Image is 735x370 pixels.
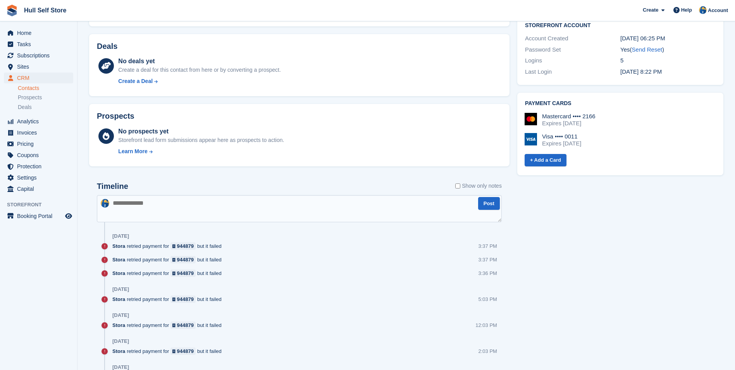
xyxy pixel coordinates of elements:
div: Expires [DATE] [542,140,581,147]
a: menu [4,172,73,183]
span: Create [643,6,658,14]
span: Stora [112,256,125,263]
a: Hull Self Store [21,4,69,17]
div: 3:36 PM [478,270,497,277]
span: Subscriptions [17,50,64,61]
a: Contacts [18,85,73,92]
span: Stora [112,270,125,277]
button: Post [478,197,500,210]
a: Prospects [18,93,73,102]
a: menu [4,211,73,221]
div: Last Login [525,67,620,76]
span: Capital [17,183,64,194]
div: retried payment for but it failed [112,256,225,263]
h2: Prospects [97,112,134,121]
a: menu [4,50,73,61]
span: Storefront [7,201,77,209]
div: retried payment for but it failed [112,242,225,250]
div: 5 [620,56,716,65]
div: 944879 [177,242,194,250]
a: menu [4,161,73,172]
h2: Timeline [97,182,128,191]
a: menu [4,138,73,149]
span: Prospects [18,94,42,101]
input: Show only notes [455,182,460,190]
div: 944879 [177,322,194,329]
span: ( ) [630,46,664,53]
a: Preview store [64,211,73,221]
div: Yes [620,45,716,54]
div: retried payment for but it failed [112,270,225,277]
div: No deals yet [118,57,281,66]
a: + Add a Card [525,154,566,167]
img: Hull Self Store [699,6,707,14]
div: Logins [525,56,620,65]
div: Expires [DATE] [542,120,596,127]
div: [DATE] [112,338,129,344]
span: Settings [17,172,64,183]
a: menu [4,61,73,72]
span: Stora [112,296,125,303]
span: Stora [112,322,125,329]
span: Protection [17,161,64,172]
div: retried payment for but it failed [112,348,225,355]
div: 944879 [177,296,194,303]
div: 944879 [177,348,194,355]
a: menu [4,73,73,83]
div: retried payment for but it failed [112,322,225,329]
div: 12:03 PM [475,322,497,329]
time: 2025-08-01 19:22:31 UTC [620,68,662,75]
a: 944879 [170,270,196,277]
div: Password Set [525,45,620,54]
span: Help [681,6,692,14]
div: No prospects yet [118,127,284,136]
div: Visa •••• 0011 [542,133,581,140]
div: [DATE] [112,312,129,318]
label: Show only notes [455,182,502,190]
span: Stora [112,242,125,250]
span: Account [708,7,728,14]
a: Send Reset [632,46,662,53]
a: 944879 [170,348,196,355]
div: 5:03 PM [478,296,497,303]
a: menu [4,150,73,161]
div: 2:03 PM [478,348,497,355]
a: 944879 [170,322,196,329]
div: retried payment for but it failed [112,296,225,303]
h2: Payment cards [525,100,716,107]
a: Learn More [118,147,284,156]
div: Create a deal for this contact from here or by converting a prospect. [118,66,281,74]
div: [DATE] [112,233,129,239]
span: Stora [112,348,125,355]
span: Pricing [17,138,64,149]
span: Home [17,28,64,38]
img: Hull Self Store [101,199,109,207]
a: menu [4,183,73,194]
a: Create a Deal [118,77,281,85]
div: [DATE] 06:25 PM [620,34,716,43]
img: stora-icon-8386f47178a22dfd0bd8f6a31ec36ba5ce8667c1dd55bd0f319d3a0aa187defe.svg [6,5,18,16]
a: 944879 [170,242,196,250]
div: Storefront lead form submissions appear here as prospects to action. [118,136,284,144]
span: Sites [17,61,64,72]
span: CRM [17,73,64,83]
h2: Storefront Account [525,21,716,29]
a: menu [4,127,73,138]
a: menu [4,28,73,38]
a: menu [4,39,73,50]
span: Deals [18,104,32,111]
div: Mastercard •••• 2166 [542,113,596,120]
span: Tasks [17,39,64,50]
div: Account Created [525,34,620,43]
span: Analytics [17,116,64,127]
a: Deals [18,103,73,111]
div: Learn More [118,147,147,156]
span: Booking Portal [17,211,64,221]
span: Invoices [17,127,64,138]
div: [DATE] [112,286,129,292]
h2: Deals [97,42,117,51]
a: 944879 [170,256,196,263]
a: menu [4,116,73,127]
img: Visa Logo [525,133,537,145]
img: Mastercard Logo [525,113,537,125]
